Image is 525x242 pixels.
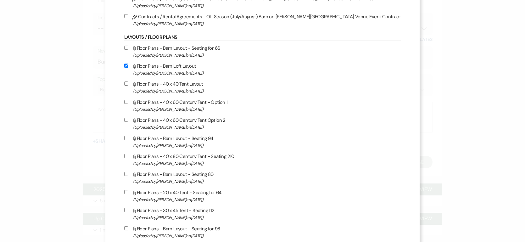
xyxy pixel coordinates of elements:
[124,225,401,239] label: Floor Plans - Barn Layout - Seating for 98
[124,118,128,122] input: Floor Plans - 40 x 60 Century Tent Option 2(Uploaded by[PERSON_NAME]on [DATE])
[124,170,401,185] label: Floor Plans - Barn Layout - Seating 80
[124,134,401,149] label: Floor Plans - Barn Layout - Seating 94
[124,190,128,194] input: Floor Plans - 20 x 40 Tent - Seating for 64(Uploaded by[PERSON_NAME]on [DATE])
[133,70,401,77] span: (Uploaded by [PERSON_NAME] on [DATE] )
[124,100,128,104] input: Floor Plans - 40 x 60 Century Tent - Option 1(Uploaded by[PERSON_NAME]on [DATE])
[124,80,401,95] label: Floor Plans - 40 x 40 Tent Layout
[124,14,128,18] input: Contracts / Rental Agreements - Off Season (July/August) Barn on [PERSON_NAME][GEOGRAPHIC_DATA] V...
[133,196,401,203] span: (Uploaded by [PERSON_NAME] on [DATE] )
[124,189,401,203] label: Floor Plans - 20 x 40 Tent - Seating for 64
[124,98,401,113] label: Floor Plans - 40 x 60 Century Tent - Option 1
[133,87,401,95] span: (Uploaded by [PERSON_NAME] on [DATE] )
[124,152,401,167] label: Floor Plans - 40 x 80 Century Tent - Seating 210
[124,226,128,230] input: Floor Plans - Barn Layout - Seating for 98(Uploaded by[PERSON_NAME]on [DATE])
[124,136,128,140] input: Floor Plans - Barn Layout - Seating 94(Uploaded by[PERSON_NAME]on [DATE])
[124,46,128,50] input: Floor Plans - Barn Layout - Seating for 66(Uploaded by[PERSON_NAME]on [DATE])
[124,82,128,86] input: Floor Plans - 40 x 40 Tent Layout(Uploaded by[PERSON_NAME]on [DATE])
[124,206,401,221] label: Floor Plans - 30 x 45 Tent - Seating 112
[124,44,401,59] label: Floor Plans - Barn Layout - Seating for 66
[124,154,128,158] input: Floor Plans - 40 x 80 Century Tent - Seating 210(Uploaded by[PERSON_NAME]on [DATE])
[124,172,128,176] input: Floor Plans - Barn Layout - Seating 80(Uploaded by[PERSON_NAME]on [DATE])
[133,214,401,221] span: (Uploaded by [PERSON_NAME] on [DATE] )
[133,178,401,185] span: (Uploaded by [PERSON_NAME] on [DATE] )
[133,160,401,167] span: (Uploaded by [PERSON_NAME] on [DATE] )
[133,106,401,113] span: (Uploaded by [PERSON_NAME] on [DATE] )
[124,34,401,41] h6: Layouts / Floor Plans
[133,232,401,239] span: (Uploaded by [PERSON_NAME] on [DATE] )
[133,124,401,131] span: (Uploaded by [PERSON_NAME] on [DATE] )
[124,208,128,212] input: Floor Plans - 30 x 45 Tent - Seating 112(Uploaded by[PERSON_NAME]on [DATE])
[124,62,401,77] label: Floor Plans - Barn Loft Layout
[133,20,401,27] span: (Uploaded by [PERSON_NAME] on [DATE] )
[124,64,128,68] input: Floor Plans - Barn Loft Layout(Uploaded by[PERSON_NAME]on [DATE])
[124,116,401,131] label: Floor Plans - 40 x 60 Century Tent Option 2
[133,142,401,149] span: (Uploaded by [PERSON_NAME] on [DATE] )
[133,2,401,9] span: (Uploaded by [PERSON_NAME] on [DATE] )
[133,52,401,59] span: (Uploaded by [PERSON_NAME] on [DATE] )
[124,13,401,27] label: Contracts / Rental Agreements - Off Season (July/August) Barn on [PERSON_NAME][GEOGRAPHIC_DATA] V...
